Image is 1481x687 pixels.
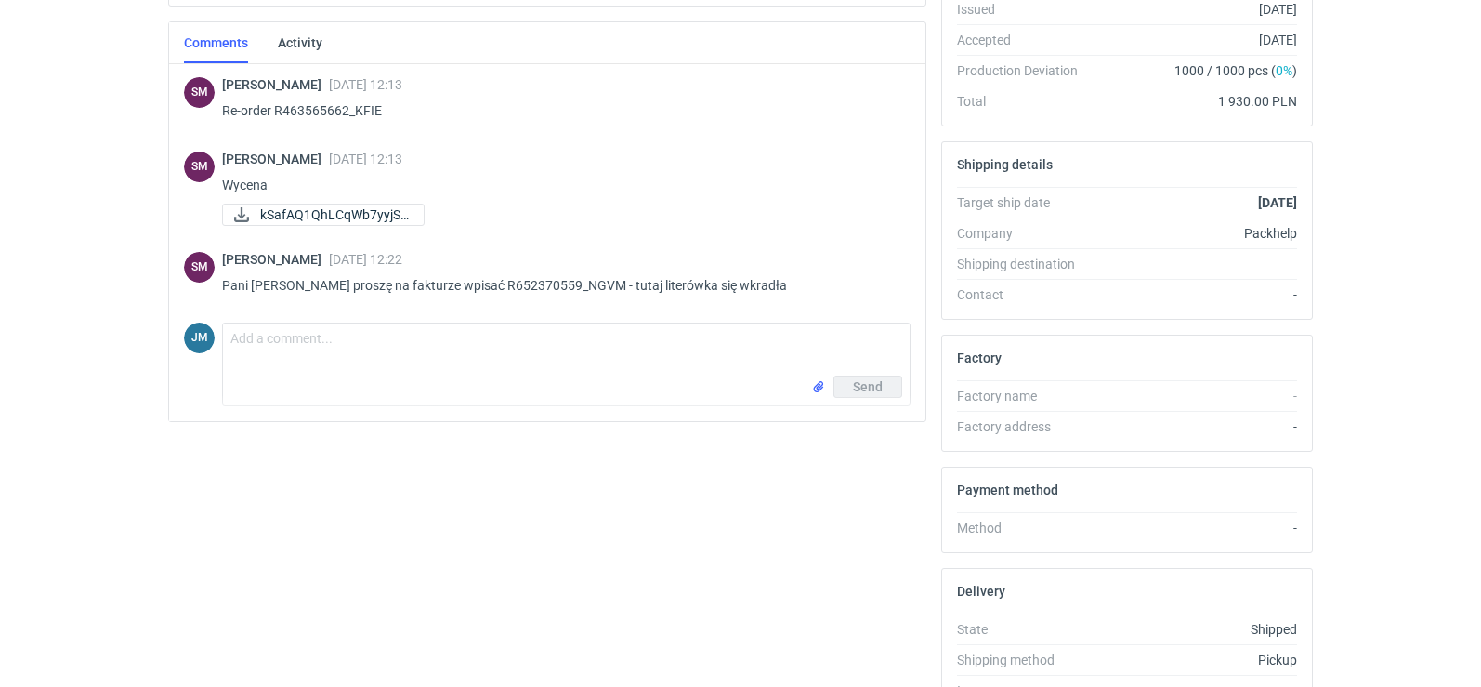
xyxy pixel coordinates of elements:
div: 1 930.00 PLN [1093,92,1297,111]
figcaption: JM [184,323,215,353]
span: 0% [1276,63,1292,78]
div: Packhelp [1093,224,1297,243]
div: Sebastian Markut [184,152,215,182]
div: Production Deviation [957,61,1093,80]
div: - [1093,519,1297,537]
div: Method [957,519,1093,537]
a: Activity [278,22,322,63]
div: Accepted [957,31,1093,49]
button: Send [833,376,902,398]
div: Shipped [1093,620,1297,639]
figcaption: SM [184,152,215,182]
div: Pickup [1093,651,1297,669]
div: State [957,620,1093,639]
h2: Shipping details [957,157,1053,172]
div: Shipping destination [957,255,1093,273]
div: Factory address [957,417,1093,436]
p: Re-order R463565662_KFIE [222,99,896,122]
figcaption: SM [184,252,215,283]
h2: Delivery [957,584,1005,599]
h2: Factory [957,350,1002,365]
div: kSafAQ1QhLCqWb7yyjStDkkLY2xC1vFbRTQzxPxe.docx [222,204,408,226]
div: - [1093,285,1297,304]
div: - [1093,417,1297,436]
span: [PERSON_NAME] [222,152,329,166]
span: Send [853,380,883,393]
div: Target ship date [957,193,1093,212]
div: Sebastian Markut [184,252,215,283]
p: Wycena [222,174,896,196]
div: Sebastian Markut [184,77,215,108]
div: Factory name [957,387,1093,405]
div: Joanna Myślak [184,323,215,353]
span: kSafAQ1QhLCqWb7yyjSt... [260,205,409,225]
span: 1000 / 1000 pcs ( ) [1174,61,1297,80]
span: [DATE] 12:13 [329,77,402,92]
div: Shipping method [957,651,1093,669]
div: - [1093,387,1297,405]
h2: Payment method [957,482,1058,497]
span: [DATE] 12:22 [329,252,402,267]
strong: [DATE] [1258,195,1297,210]
a: kSafAQ1QhLCqWb7yyjSt... [222,204,425,226]
div: [DATE] [1093,31,1297,49]
div: Total [957,92,1093,111]
a: Comments [184,22,248,63]
figcaption: SM [184,77,215,108]
span: [DATE] 12:13 [329,152,402,166]
div: Company [957,224,1093,243]
p: Pani [PERSON_NAME] proszę na fakturze wpisać R652370559_NGVM - tutaj literówka się wkradła [222,274,896,297]
div: Contact [957,285,1093,304]
span: [PERSON_NAME] [222,77,329,92]
span: [PERSON_NAME] [222,252,329,267]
